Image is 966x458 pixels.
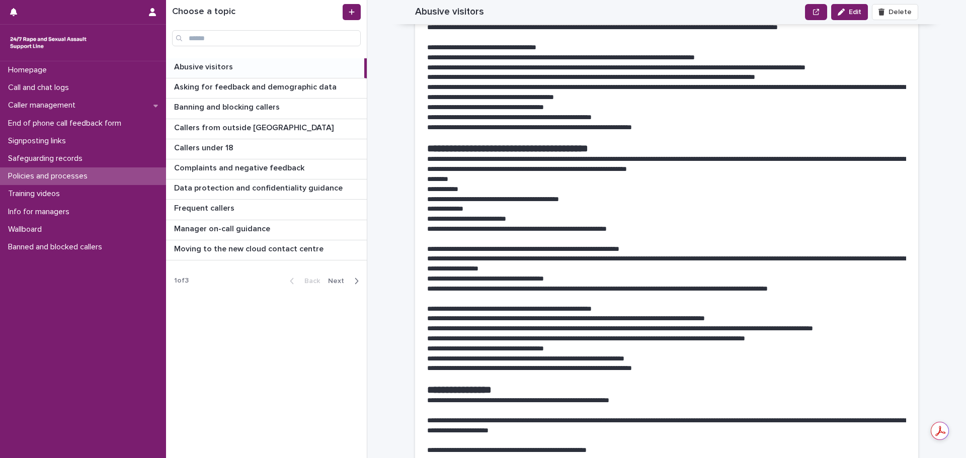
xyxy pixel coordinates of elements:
a: Complaints and negative feedbackComplaints and negative feedback [166,159,367,179]
a: Asking for feedback and demographic dataAsking for feedback and demographic data [166,78,367,99]
button: Next [324,277,367,286]
span: Next [328,278,350,285]
p: Homepage [4,65,55,75]
p: Policies and processes [4,171,96,181]
p: 1 of 3 [166,268,197,293]
span: Back [298,278,320,285]
p: Data protection and confidentiality guidance [174,181,345,193]
a: Data protection and confidentiality guidanceData protection and confidentiality guidance [166,179,367,200]
p: Signposting links [4,136,74,146]
a: Banning and blocking callersBanning and blocking callers [166,99,367,119]
p: Training videos [4,189,68,199]
p: Call and chat logs [4,83,77,93]
span: Delete [889,9,912,16]
span: Edit [849,9,861,16]
p: Banned and blocked callers [4,242,110,252]
p: Caller management [4,101,84,110]
button: Delete [872,4,918,20]
p: End of phone call feedback form [4,119,129,128]
p: Frequent callers [174,202,236,213]
p: Moving to the new cloud contact centre [174,242,326,254]
a: Manager on-call guidanceManager on-call guidance [166,220,367,240]
button: Back [282,277,324,286]
p: Safeguarding records [4,154,91,163]
h1: Choose a topic [172,7,341,18]
button: Edit [831,4,868,20]
img: rhQMoQhaT3yELyF149Cw [8,33,89,53]
p: Manager on-call guidance [174,222,272,234]
p: Abusive visitors [174,60,235,72]
p: Asking for feedback and demographic data [174,80,339,92]
a: Callers under 18Callers under 18 [166,139,367,159]
p: Wallboard [4,225,50,234]
p: Banning and blocking callers [174,101,282,112]
p: Callers from outside [GEOGRAPHIC_DATA] [174,121,336,133]
a: Moving to the new cloud contact centreMoving to the new cloud contact centre [166,240,367,260]
p: Info for managers [4,207,77,217]
a: Callers from outside [GEOGRAPHIC_DATA]Callers from outside [GEOGRAPHIC_DATA] [166,119,367,139]
p: Callers under 18 [174,141,235,153]
h2: Abusive visitors [415,6,484,18]
input: Search [172,30,361,46]
a: Abusive visitorsAbusive visitors [166,58,367,78]
a: Frequent callersFrequent callers [166,200,367,220]
p: Complaints and negative feedback [174,161,306,173]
